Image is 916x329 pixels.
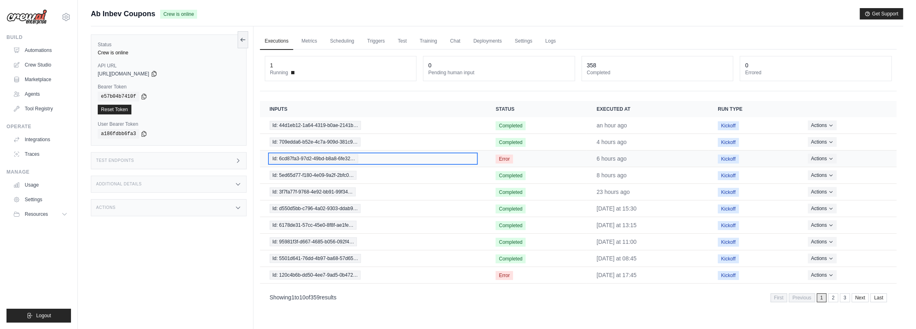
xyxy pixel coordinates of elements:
time: September 18, 2025 at 08:45 GMT-3 [596,172,626,178]
span: Id: 44d1eb12-1a64-4319-b0ae-2141b… [270,121,361,130]
span: Completed [496,204,526,213]
a: View execution details for Id [270,121,476,130]
a: Last [870,293,887,302]
div: 0 [745,61,748,69]
a: Deployments [468,33,506,50]
a: Marketplace [10,73,71,86]
span: 10 [299,294,306,301]
div: 0 [428,61,431,69]
span: Kickoff [718,271,739,280]
time: September 17, 2025 at 13:15 GMT-3 [596,222,637,228]
button: Get Support [860,8,903,19]
h3: Test Endpoints [96,158,134,163]
span: Completed [496,121,526,130]
span: Error [496,155,513,163]
span: Kickoff [718,171,739,180]
time: September 17, 2025 at 08:45 GMT-3 [596,255,637,262]
label: API URL [98,62,240,69]
span: Logout [36,312,51,319]
a: View execution details for Id [270,204,476,213]
a: View execution details for Id [270,221,476,230]
img: Logo [6,9,47,25]
button: Actions for execution [808,154,837,163]
button: Actions for execution [808,170,837,180]
time: September 18, 2025 at 15:30 GMT-3 [596,122,627,129]
label: User Bearer Token [98,121,240,127]
a: 3 [840,293,850,302]
div: 1 [270,61,273,69]
span: Kickoff [718,221,739,230]
th: Run Type [708,101,798,117]
span: Id: 3f7fa77f-9768-4e92-bb91-99f34… [270,187,356,196]
a: Metrics [296,33,322,50]
label: Bearer Token [98,84,240,90]
code: e57b04b7410f [98,92,139,101]
span: Kickoff [718,238,739,247]
a: Automations [10,44,71,57]
a: Crew Studio [10,58,71,71]
a: Test [393,33,412,50]
span: Id: 709edda6-b52e-4c7a-909d-381c9… [270,138,360,146]
span: Completed [496,254,526,263]
span: Id: 120c4b6b-dd50-4ee7-9ad5-0b472… [270,271,361,280]
time: September 17, 2025 at 17:45 GMT-3 [596,189,630,195]
span: Kickoff [718,138,739,147]
label: Status [98,41,240,48]
div: 358 [587,61,596,69]
code: a186fdbb6fa3 [98,129,139,139]
a: Triggers [362,33,390,50]
a: View execution details for Id [270,254,476,263]
div: Crew is online [98,49,240,56]
button: Actions for execution [808,187,837,197]
span: Crew is online [160,10,197,19]
a: Chat [445,33,465,50]
button: Actions for execution [808,204,837,213]
span: Id: 5ed65d77-f180-4e09-9a2f-2bfc0… [270,171,357,180]
span: 1 [817,293,827,302]
a: Logs [541,33,561,50]
span: Kickoff [718,204,739,213]
a: View execution details for Id [270,271,476,280]
nav: Pagination [770,293,887,302]
span: Completed [496,171,526,180]
button: Actions for execution [808,120,837,130]
span: Completed [496,188,526,197]
span: Id: 6cd87fa3-97d2-49bd-b8a8-6fe32… [270,154,358,163]
span: Previous [789,293,815,302]
time: September 18, 2025 at 11:00 GMT-3 [596,155,626,162]
span: Id: d550d5bb-c796-4a02-9303-ddab9… [270,204,361,213]
span: 1 [291,294,294,301]
div: Build [6,34,71,41]
button: Resources [10,208,71,221]
a: Integrations [10,133,71,146]
th: Inputs [260,101,486,117]
a: View execution details for Id [270,138,476,146]
a: Scheduling [325,33,359,50]
span: Ab Inbev Coupons [91,8,155,19]
time: September 18, 2025 at 13:15 GMT-3 [596,139,626,145]
a: Executions [260,33,294,50]
span: Completed [496,138,526,147]
div: Operate [6,123,71,130]
span: Kickoff [718,121,739,130]
span: Kickoff [718,155,739,163]
a: View execution details for Id [270,171,476,180]
dt: Completed [587,69,728,76]
span: Resources [25,211,48,217]
span: 359 [310,294,320,301]
a: Tool Registry [10,102,71,115]
dt: Pending human input [428,69,570,76]
h3: Additional Details [96,182,142,187]
a: Training [415,33,442,50]
span: Kickoff [718,188,739,197]
a: Usage [10,178,71,191]
span: Completed [496,238,526,247]
dt: Errored [745,69,886,76]
span: First [770,293,787,302]
th: Status [486,101,587,117]
time: September 16, 2025 at 17:45 GMT-3 [596,272,637,278]
span: Completed [496,221,526,230]
span: Id: 95981f3f-d667-4685-b056-092f4… [270,237,357,246]
a: View execution details for Id [270,187,476,196]
span: Id: 5501d641-76dd-4b97-ba68-57d65… [270,254,361,263]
